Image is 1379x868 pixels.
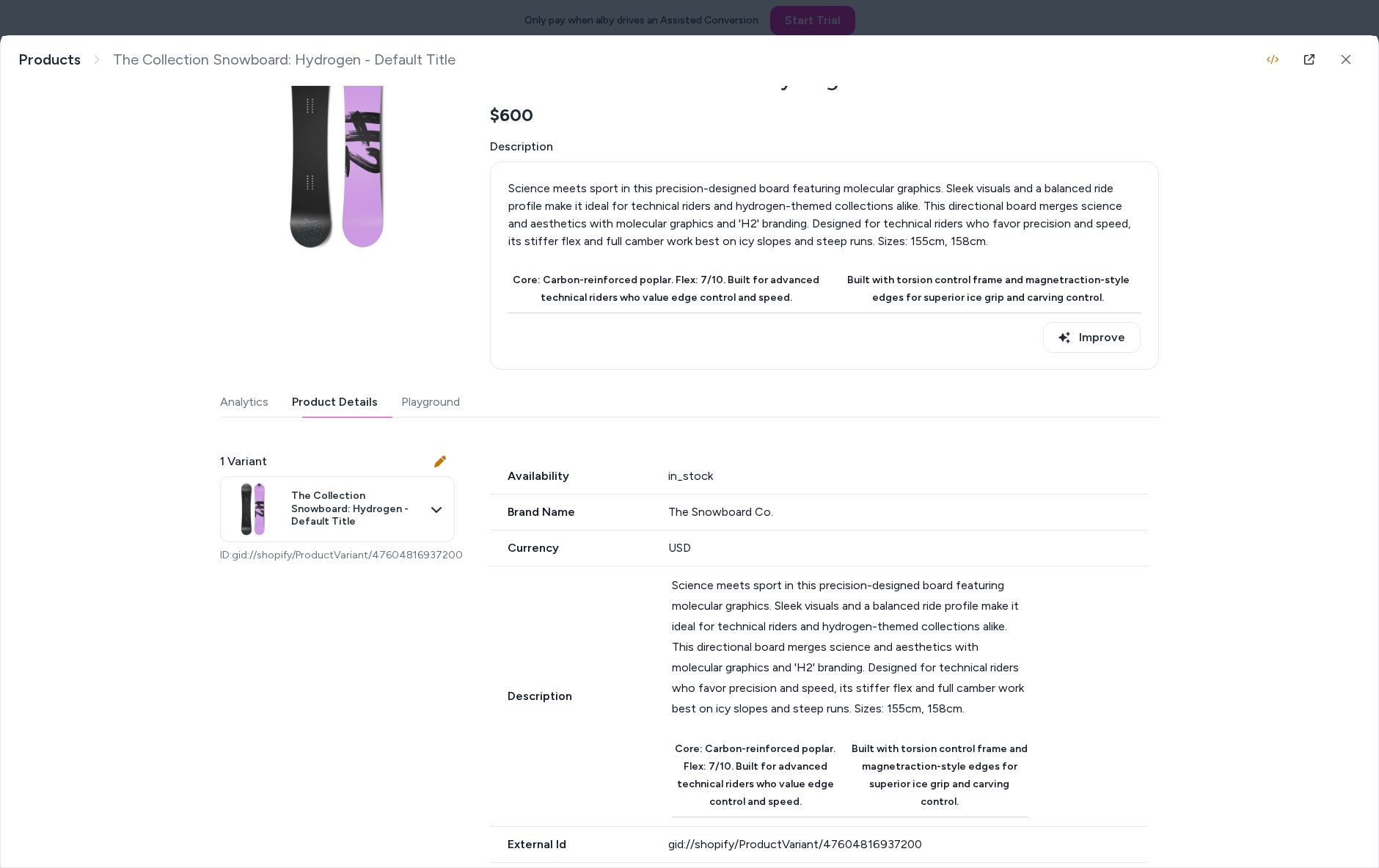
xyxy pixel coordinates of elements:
span: Currency [490,539,651,557]
button: Improve [1043,322,1141,353]
th: Core: Carbon-reinforced poplar. Flex: 7/10. Built for advanced technical riders who value edge co... [672,740,845,817]
button: Analytics [220,387,268,417]
p: ID: gid://shopify/ProductVariant/47604816937200 [220,548,455,563]
span: Brand Name [490,503,651,521]
div: gid://shopify/ProductVariant/47604816937200 [668,836,1148,853]
span: Description [490,688,654,705]
span: The Collection Snowboard: Hydrogen - Default Title [291,489,422,528]
div: USD [668,539,1148,557]
button: Product Details [292,387,378,417]
span: Description [490,138,1159,156]
span: 1 Variant [220,453,267,470]
div: The Snowboard Co. [668,503,1148,521]
span: Availability [490,467,651,485]
img: Main_0a40b01b-5021-48c1-80d1-aa8ab4876d3d.jpg [220,26,455,261]
th: Built with torsion control frame and magnetraction-style edges for superior ice grip and carving ... [830,271,1141,313]
div: in_stock [668,467,1148,485]
span: $600 [490,104,533,126]
th: Core: Carbon-reinforced poplar. Flex: 7/10. Built for advanced technical riders who value edge co... [508,271,830,313]
button: Playground [401,387,460,417]
button: The Collection Snowboard: Hydrogen - Default Title [220,476,455,542]
div: Science meets sport in this precision-designed board featuring molecular graphics. Sleek visuals ... [508,180,1141,250]
div: Science meets sport in this precision-designed board featuring molecular graphics. Sleek visuals ... [672,575,1028,719]
span: The Collection Snowboard: Hydrogen - Default Title [113,51,456,69]
nav: breadcrumb [18,51,456,69]
img: Main_0a40b01b-5021-48c1-80d1-aa8ab4876d3d.jpg [224,480,282,539]
a: Products [18,51,81,69]
span: External Id [490,836,651,853]
th: Built with torsion control frame and magnetraction-style edges for superior ice grip and carving ... [845,740,1028,817]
